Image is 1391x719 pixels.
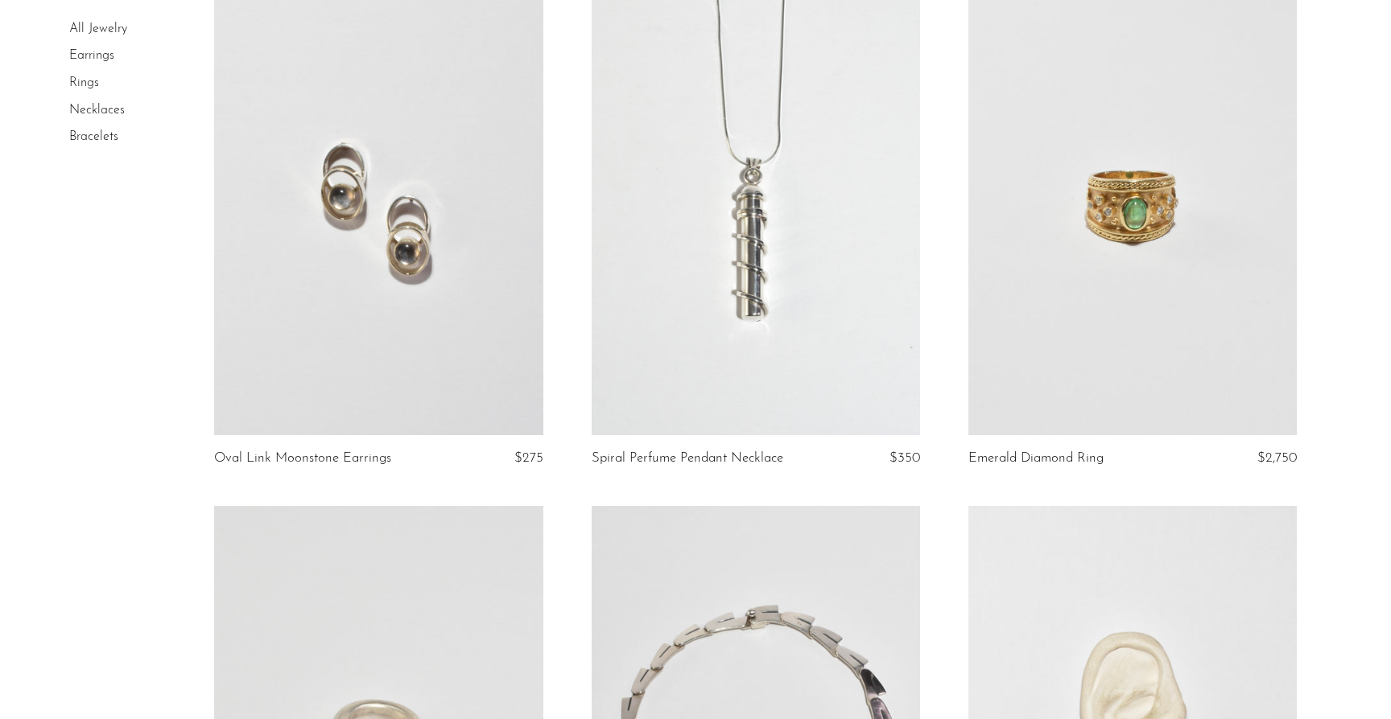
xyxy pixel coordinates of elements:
a: Earrings [69,50,114,63]
a: All Jewelry [69,23,127,35]
a: Oval Link Moonstone Earrings [214,451,391,466]
a: Emerald Diamond Ring [968,451,1104,466]
span: $350 [889,451,920,465]
a: Rings [69,76,99,89]
span: $275 [514,451,543,465]
a: Spiral Perfume Pendant Necklace [592,451,783,466]
a: Bracelets [69,130,118,143]
a: Necklaces [69,104,125,117]
span: $2,750 [1257,451,1297,465]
